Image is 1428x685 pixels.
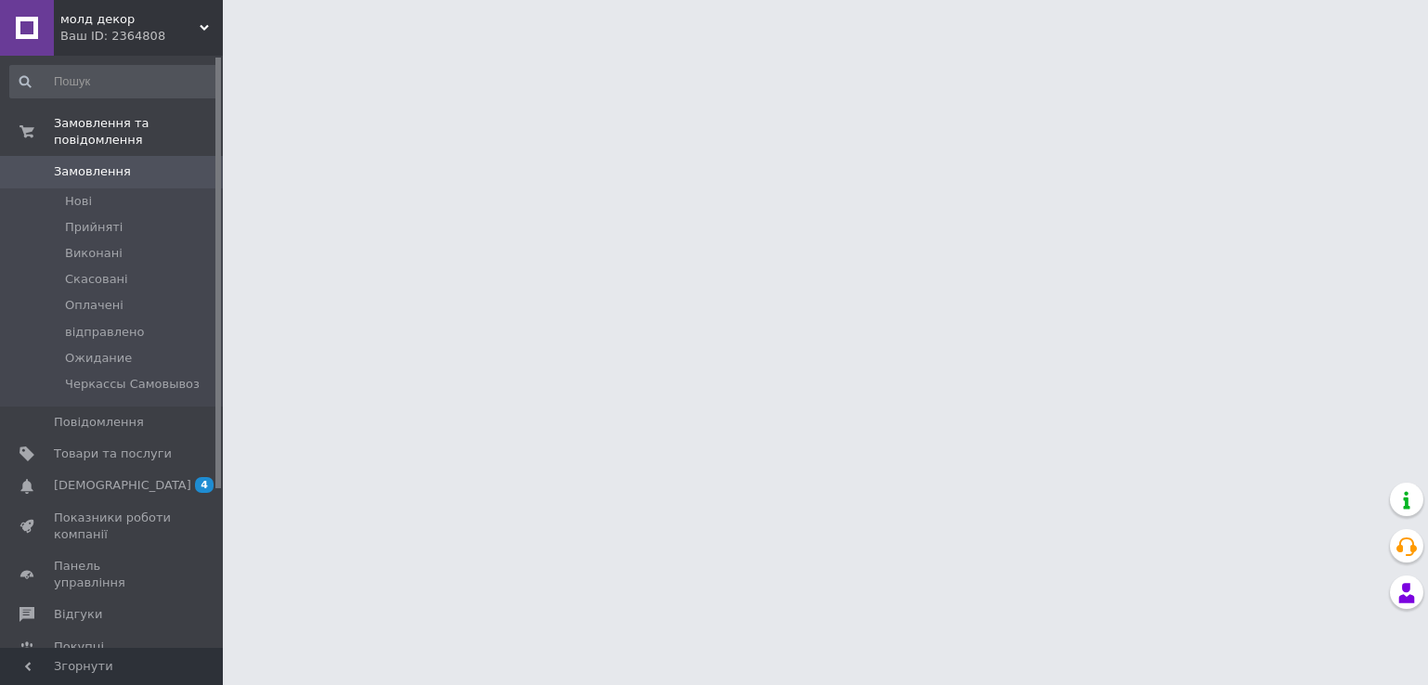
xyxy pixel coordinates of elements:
[54,163,131,180] span: Замовлення
[54,477,191,494] span: [DEMOGRAPHIC_DATA]
[54,414,144,431] span: Повідомлення
[65,219,123,236] span: Прийняті
[65,193,92,210] span: Нові
[54,115,223,149] span: Замовлення та повідомлення
[54,446,172,462] span: Товари та послуги
[195,477,214,493] span: 4
[54,639,104,655] span: Покупці
[65,350,132,367] span: Ожидание
[65,324,144,341] span: відправлено
[65,297,123,314] span: Оплачені
[54,606,102,623] span: Відгуки
[60,28,223,45] div: Ваш ID: 2364808
[54,558,172,591] span: Панель управління
[60,11,200,28] span: молд декор
[54,510,172,543] span: Показники роботи компанії
[65,245,123,262] span: Виконані
[65,271,128,288] span: Скасовані
[65,376,200,393] span: Черкассы Самовывоз
[9,65,219,98] input: Пошук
